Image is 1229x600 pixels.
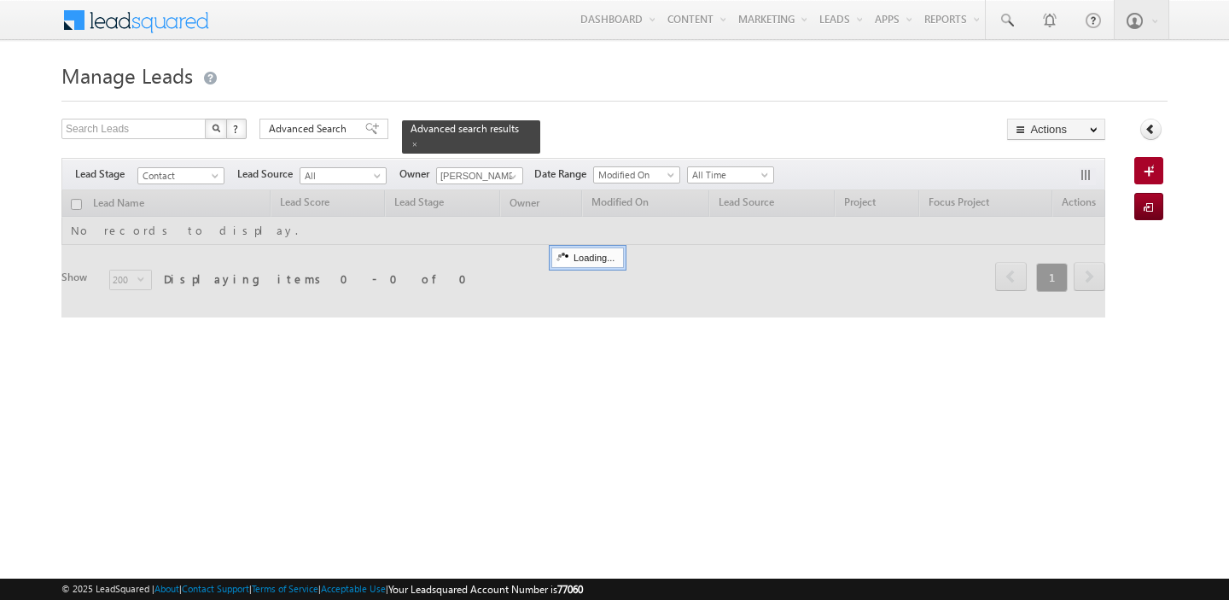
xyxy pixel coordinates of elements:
span: Manage Leads [61,61,193,89]
a: All Time [687,166,774,183]
span: 77060 [557,583,583,596]
a: Terms of Service [252,583,318,594]
div: Loading... [551,248,624,268]
span: Owner [399,166,436,182]
button: Actions [1007,119,1105,140]
a: Contact [137,167,224,184]
span: Advanced search results [411,122,519,135]
button: ? [226,119,247,139]
a: Show All Items [500,168,521,185]
span: Your Leadsquared Account Number is [388,583,583,596]
span: ? [233,121,241,136]
span: © 2025 LeadSquared | | | | | [61,581,583,597]
a: Modified On [593,166,680,183]
a: About [154,583,179,594]
input: Type to Search [436,167,523,184]
span: Modified On [594,167,675,183]
span: Lead Stage [75,166,137,182]
span: Advanced Search [269,121,352,137]
img: Search [212,124,220,132]
span: All [300,168,382,183]
a: Acceptable Use [321,583,386,594]
span: Contact [138,168,219,183]
span: Date Range [534,166,593,182]
a: All [300,167,387,184]
span: All Time [688,167,769,183]
span: Lead Source [237,166,300,182]
a: Contact Support [182,583,249,594]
